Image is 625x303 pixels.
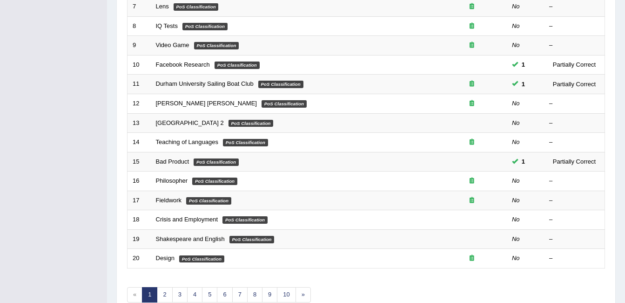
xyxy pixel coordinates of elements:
[247,287,262,303] a: 8
[512,255,520,262] em: No
[262,287,277,303] a: 9
[442,138,502,147] div: Exam occurring question
[202,287,217,303] a: 5
[518,157,529,166] span: You can still take this question
[277,287,296,303] a: 10
[142,287,157,303] a: 1
[512,119,520,126] em: No
[156,80,254,87] a: Durham University Sailing Boat Club
[128,249,151,269] td: 20
[442,254,502,263] div: Exam occurring question
[512,3,520,10] em: No
[442,196,502,205] div: Exam occurring question
[128,229,151,249] td: 19
[549,254,599,263] div: –
[549,215,599,224] div: –
[128,172,151,191] td: 16
[156,197,182,204] a: Fieldwork
[194,158,239,166] em: PoS Classification
[156,216,218,223] a: Crisis and Employment
[512,138,520,145] em: No
[549,138,599,147] div: –
[156,177,188,184] a: Philosopher
[518,60,529,69] span: You can still take this question
[442,2,502,11] div: Exam occurring question
[512,22,520,29] em: No
[128,75,151,94] td: 11
[549,99,599,108] div: –
[223,139,268,146] em: PoS Classification
[179,255,224,263] em: PoS Classification
[262,100,307,108] em: PoS Classification
[128,133,151,152] td: 14
[187,287,202,303] a: 4
[229,236,275,243] em: PoS Classification
[156,22,178,29] a: IQ Tests
[172,287,188,303] a: 3
[156,100,257,107] a: [PERSON_NAME] [PERSON_NAME]
[549,41,599,50] div: –
[296,287,311,303] a: »
[174,3,219,11] em: PoS Classification
[549,235,599,244] div: –
[186,197,231,205] em: PoS Classification
[549,177,599,186] div: –
[518,79,529,89] span: You can still take this question
[156,255,175,262] a: Design
[258,81,303,88] em: PoS Classification
[157,287,172,303] a: 2
[442,99,502,108] div: Exam occurring question
[549,79,599,89] div: Partially Correct
[128,16,151,36] td: 8
[442,80,502,89] div: Exam occurring question
[442,22,502,31] div: Exam occurring question
[156,235,225,242] a: Shakespeare and English
[512,197,520,204] em: No
[512,41,520,48] em: No
[128,113,151,133] td: 13
[549,22,599,31] div: –
[128,152,151,172] td: 15
[549,119,599,128] div: –
[192,178,237,185] em: PoS Classification
[156,41,189,48] a: Video Game
[549,157,599,166] div: Partially Correct
[156,61,210,68] a: Facebook Research
[182,23,228,30] em: PoS Classification
[128,55,151,75] td: 10
[127,287,142,303] span: «
[512,216,520,223] em: No
[215,62,260,69] em: PoS Classification
[232,287,248,303] a: 7
[156,138,218,145] a: Teaching of Languages
[512,235,520,242] em: No
[442,41,502,50] div: Exam occurring question
[442,177,502,186] div: Exam occurring question
[512,177,520,184] em: No
[194,42,239,49] em: PoS Classification
[128,210,151,230] td: 18
[128,36,151,55] td: 9
[222,216,268,224] em: PoS Classification
[217,287,232,303] a: 6
[549,196,599,205] div: –
[156,158,189,165] a: Bad Product
[156,119,224,126] a: [GEOGRAPHIC_DATA] 2
[128,191,151,210] td: 17
[512,100,520,107] em: No
[549,2,599,11] div: –
[156,3,169,10] a: Lens
[228,120,274,127] em: PoS Classification
[128,94,151,113] td: 12
[549,60,599,69] div: Partially Correct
